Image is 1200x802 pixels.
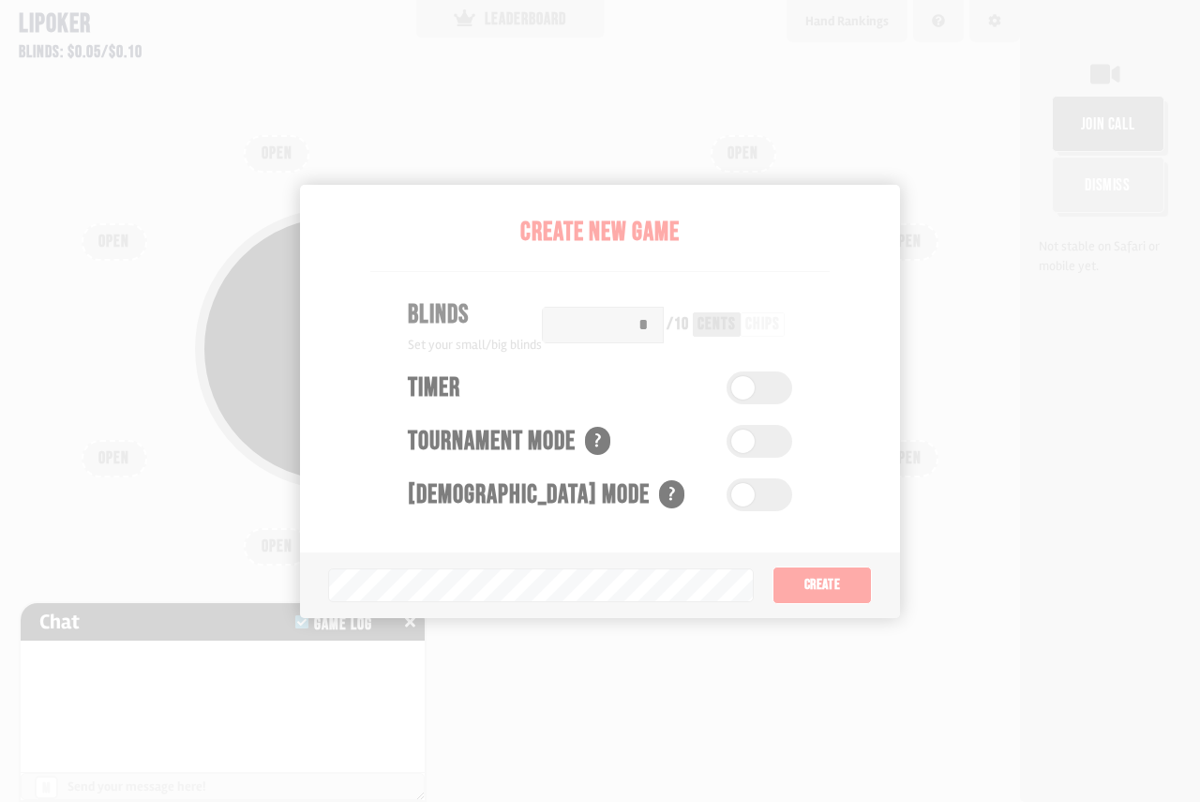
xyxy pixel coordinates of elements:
div: Pot: $0.00 [440,285,580,313]
div: OPEN [83,234,145,250]
div: OPEN [875,234,937,250]
div: OPEN [712,538,774,555]
a: Patreon [616,773,658,789]
div: OPEN [246,145,307,162]
button: COPY GAME LINK [433,323,588,376]
button: Dismiss [1052,157,1164,213]
button: join call [1052,96,1164,152]
div: OPEN [875,450,937,467]
div: OPEN [83,450,145,467]
div: OPEN [479,538,541,555]
div: OPEN [246,538,307,555]
div: LEADERBOARD [454,9,566,28]
div: Not stable on Safari or mobile yet. [1029,236,1191,276]
div: Hand Rankings [805,11,889,31]
div: Support us on ! [540,771,661,791]
div: Game Log [307,616,379,633]
span: COPY GAME LINK [473,340,570,359]
div: OPEN [712,145,774,162]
